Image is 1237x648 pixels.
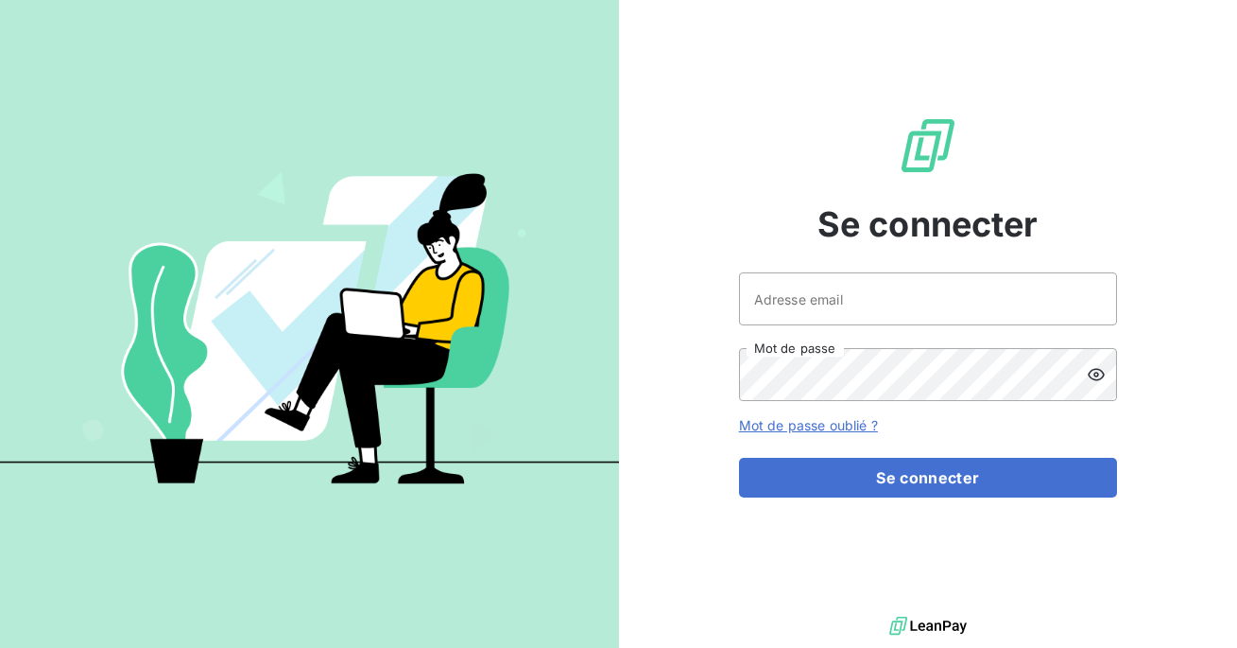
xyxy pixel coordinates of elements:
[739,458,1117,498] button: Se connecter
[817,199,1039,250] span: Se connecter
[739,417,878,433] a: Mot de passe oublié ?
[739,272,1117,325] input: placeholder
[889,612,967,640] img: logo
[898,115,958,176] img: Logo LeanPay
